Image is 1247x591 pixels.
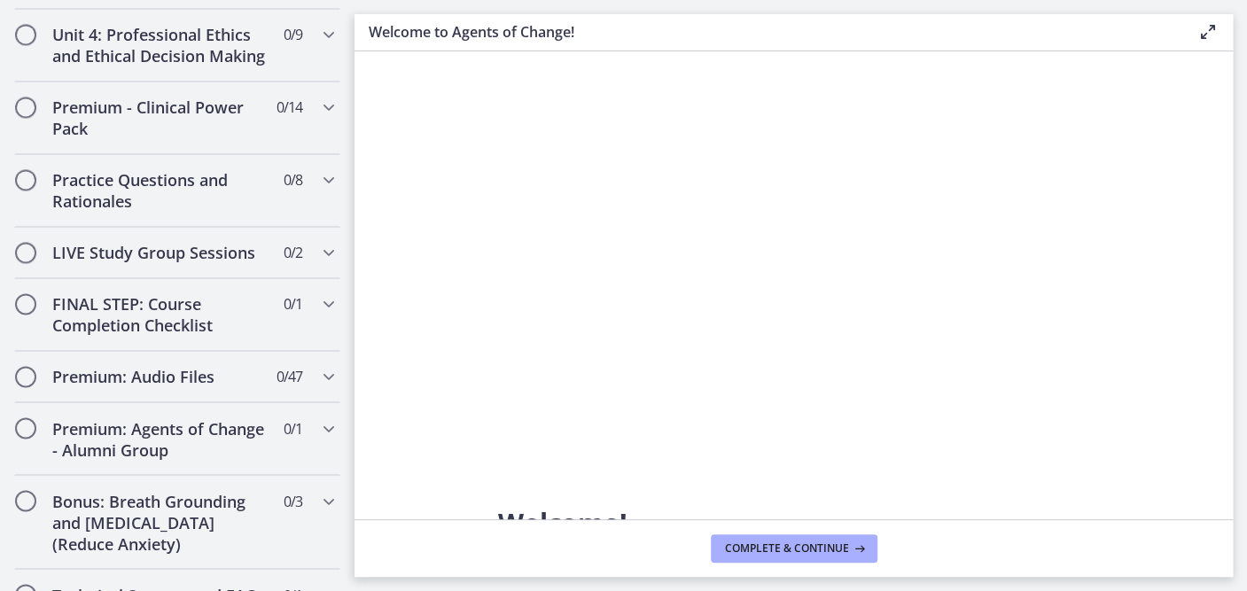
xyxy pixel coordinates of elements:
span: 0 / 1 [284,417,302,439]
span: 0 / 47 [277,366,302,387]
span: Welcome! [498,504,627,540]
h2: Premium: Audio Files [52,366,269,387]
span: 0 / 14 [277,97,302,118]
span: Complete & continue [725,541,849,556]
button: Complete & continue [711,534,877,563]
h2: Unit 4: Professional Ethics and Ethical Decision Making [52,24,269,66]
span: 0 / 1 [284,293,302,315]
h2: Practice Questions and Rationales [52,169,269,212]
h2: Premium: Agents of Change - Alumni Group [52,417,269,460]
h2: Bonus: Breath Grounding and [MEDICAL_DATA] (Reduce Anxiety) [52,490,269,554]
h2: LIVE Study Group Sessions [52,242,269,263]
span: 0 / 3 [284,490,302,511]
span: 0 / 9 [284,24,302,45]
span: 0 / 2 [284,242,302,263]
h2: FINAL STEP: Course Completion Checklist [52,293,269,336]
h3: Welcome to Agents of Change! [369,21,1169,43]
span: 0 / 8 [284,169,302,191]
h2: Premium - Clinical Power Pack [52,97,269,139]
